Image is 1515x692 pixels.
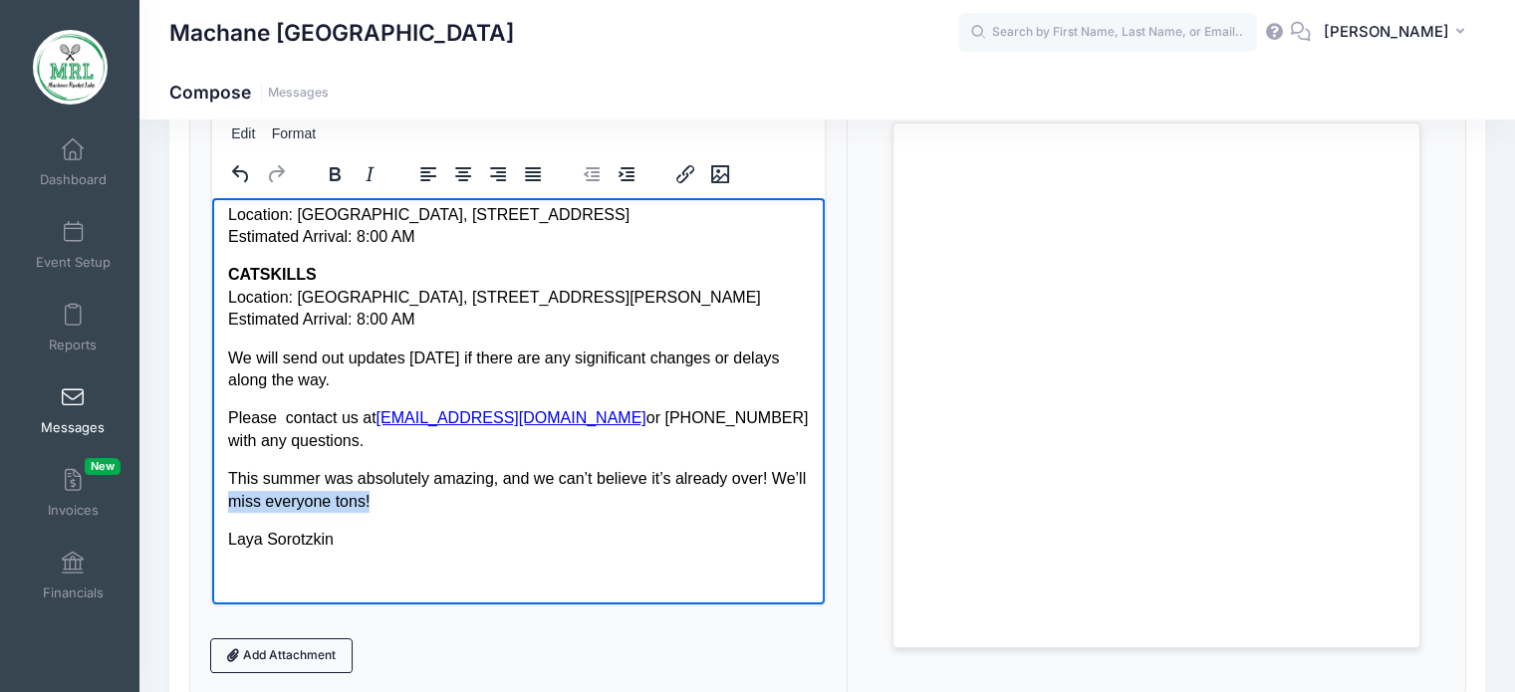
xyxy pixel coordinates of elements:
button: Bold [318,160,352,188]
button: Insert/edit image [703,160,737,188]
p: Location: [GEOGRAPHIC_DATA], [STREET_ADDRESS][PERSON_NAME] Estimated Arrival: 8:00 AM [16,66,598,132]
div: history [212,154,306,193]
a: Reports [26,293,121,362]
img: Machane Racket Lake [33,30,108,105]
p: Laya Sorotzkin [16,331,598,352]
span: Dashboard [40,171,107,188]
button: Increase indent [610,160,643,188]
button: Undo [224,160,258,188]
button: Align center [446,160,480,188]
a: Messages [268,86,329,101]
span: New [85,458,121,475]
p: This summer was absolutely amazing, and we can’t believe it’s already over! We’ll miss everyone t... [16,270,598,315]
input: Search by First Name, Last Name, or Email... [958,13,1257,53]
h1: Machane [GEOGRAPHIC_DATA] [169,10,514,56]
span: Reports [49,337,97,353]
button: Justify [516,160,550,188]
button: [PERSON_NAME] [1311,10,1485,56]
p: Please contact us at or [PHONE_NUMBER] with any questions. [16,209,598,254]
h1: Compose [169,82,329,103]
div: formatting [306,154,399,193]
span: Edit [231,125,255,141]
span: Event Setup [36,254,111,271]
span: Format [272,125,316,141]
a: [EMAIL_ADDRESS][DOMAIN_NAME] [164,211,434,228]
button: Redo [259,160,293,188]
p: We will send out updates [DATE] if there are any significant changes or delays along the way. [16,149,598,194]
a: Dashboard [26,127,121,197]
button: Italic [353,160,386,188]
div: image [656,154,749,193]
div: indentation [563,154,656,193]
strong: CATSKILLS [16,68,105,85]
iframe: Rich Text Area [212,198,826,604]
span: Financials [43,584,104,601]
a: Add Attachment [210,638,354,672]
button: Align right [481,160,515,188]
div: alignment [399,154,563,193]
a: Event Setup [26,210,121,280]
span: Invoices [48,502,99,519]
a: Messages [26,375,121,445]
span: Messages [41,419,105,436]
a: Financials [26,541,121,610]
button: Decrease indent [575,160,609,188]
button: Insert/edit link [668,160,702,188]
a: InvoicesNew [26,458,121,528]
button: Align left [411,160,445,188]
span: [PERSON_NAME] [1324,21,1449,43]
